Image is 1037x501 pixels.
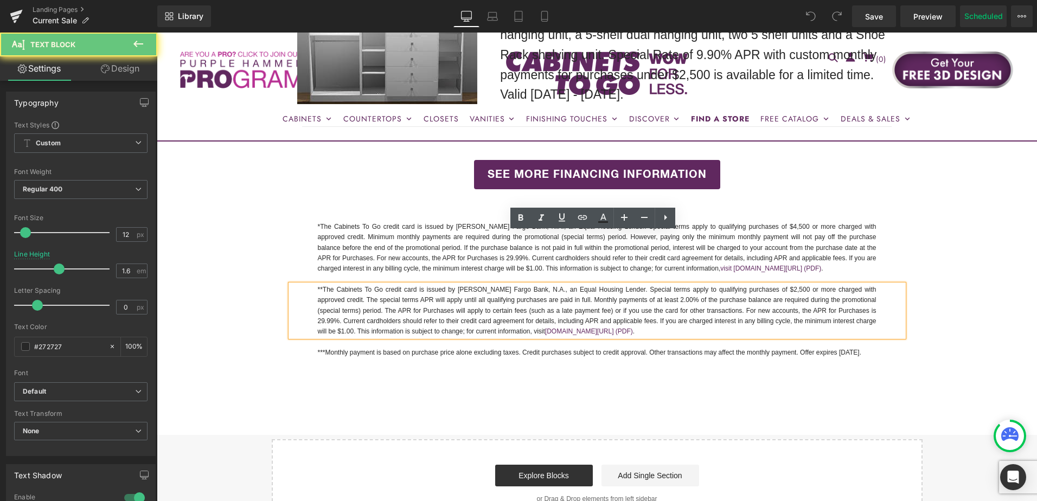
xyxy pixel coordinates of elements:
div: Line Height [14,251,50,258]
div: Font Size [14,214,148,222]
a: Mobile [532,5,558,27]
a: Desktop [453,5,479,27]
a: Explore Blocks [338,432,436,454]
p: **The Cabinets To Go credit card is issued by [PERSON_NAME] Fargo Bank, N.A., an Equal Housing Le... [161,252,720,304]
div: Typography [14,92,59,107]
a: New Library [157,5,211,27]
div: Font [14,369,148,377]
button: Redo [826,5,848,27]
a: Laptop [479,5,505,27]
div: Text Shadow [14,465,62,480]
p: *The Cabinets To Go credit card is issued by [PERSON_NAME] Fargo Bank, N.A., an Equal Housing Len... [161,189,720,241]
a: See More Financing Information [317,127,564,157]
span: Current Sale [33,16,77,25]
div: Text Styles [14,120,148,129]
a: [DOMAIN_NAME][URL] (PDF) [388,295,476,303]
div: Text Transform [14,410,148,418]
button: Scheduled [960,5,1007,27]
div: Open Intercom Messenger [1000,464,1026,490]
span: Preview [913,11,943,22]
a: Tablet [505,5,532,27]
span: px [137,304,146,311]
div: % [121,337,147,356]
a: Landing Pages [33,5,157,14]
button: More [1011,5,1033,27]
a: Preview [900,5,956,27]
div: Font Weight [14,168,148,176]
span: Save [865,11,883,22]
div: Text Color [14,323,148,331]
button: Undo [800,5,822,27]
span: em [137,267,146,274]
a: Design [81,56,159,81]
b: Custom [36,139,61,148]
p: or Drag & Drop elements from left sidebar [132,463,748,470]
p: ***Monthly payment is based on purchase price alone excluding taxes. Credit purchases subject to ... [161,315,720,325]
b: Regular 400 [23,185,63,193]
b: None [23,427,40,435]
a: visit [DOMAIN_NAME][URL] (PDF) [564,232,664,240]
span: px [137,231,146,238]
span: See More Financing Information [331,136,550,149]
span: Library [178,11,203,21]
input: Color [34,341,104,352]
a: Add Single Section [445,432,542,454]
span: Text Block [30,40,75,49]
i: Default [23,387,46,396]
div: Letter Spacing [14,287,148,294]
